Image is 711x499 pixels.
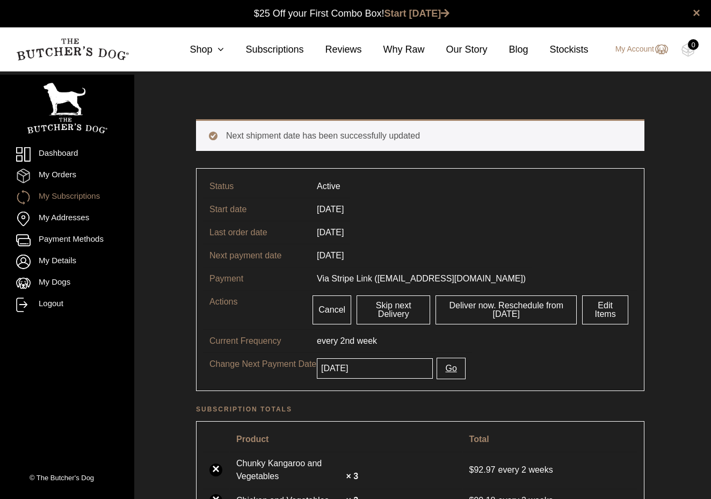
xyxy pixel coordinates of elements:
a: Logout [16,298,118,312]
a: Blog [488,42,528,57]
a: close [693,6,700,19]
div: Next shipment date has been successfully updated [196,119,644,151]
a: Payment Methods [16,233,118,248]
td: [DATE] [310,221,350,244]
a: Skip next Delivery [357,295,430,324]
th: Total [463,428,638,451]
a: My Subscriptions [16,190,118,205]
p: Change Next Payment Date [209,358,317,371]
td: Active [310,175,347,198]
span: 92.97 [469,465,498,474]
strong: × 3 [346,472,358,481]
a: Deliver now. Reschedule from [DATE] [436,295,577,324]
h2: Subscription totals [196,404,644,415]
a: Reviews [303,42,361,57]
td: Last order date [203,221,310,244]
a: Dashboard [16,147,118,162]
td: Actions [203,290,303,329]
span: $ [469,465,474,474]
a: Start [DATE] [384,8,450,19]
p: Current Frequency [209,335,317,348]
a: Our Story [425,42,488,57]
a: My Account [605,43,668,56]
a: Shop [168,42,224,57]
td: [DATE] [310,198,350,221]
a: My Details [16,255,118,269]
a: My Dogs [16,276,118,291]
img: TBD_Portrait_Logo_White.png [27,83,107,134]
a: Cancel [313,295,351,324]
span: week [357,336,377,345]
img: TBD_Cart-Empty.png [681,43,695,57]
a: Chunky Kangaroo and Vegetables [236,457,344,483]
td: every 2 weeks [463,452,638,488]
a: Subscriptions [224,42,303,57]
td: Start date [203,198,310,221]
span: Via Stripe Link ([EMAIL_ADDRESS][DOMAIN_NAME]) [317,274,526,283]
td: Payment [203,267,310,290]
a: Edit Items [582,295,628,324]
a: My Addresses [16,212,118,226]
td: Next payment date [203,244,310,267]
a: × [209,464,222,476]
td: [DATE] [310,244,350,267]
span: every 2nd [317,336,354,345]
button: Go [437,358,465,379]
td: Status [203,175,310,198]
div: 0 [688,39,699,50]
a: My Orders [16,169,118,183]
a: Why Raw [362,42,425,57]
a: Stockists [528,42,589,57]
th: Product [230,428,462,451]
